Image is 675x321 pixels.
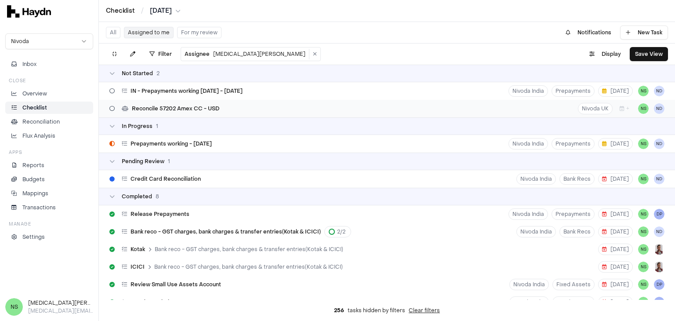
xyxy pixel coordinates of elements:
[5,231,93,243] a: Settings
[22,233,45,241] p: Settings
[638,279,649,290] button: NS
[508,138,548,150] button: Nivoda India
[638,226,649,237] button: NS
[654,139,664,149] button: ND
[156,193,159,200] span: 8
[654,244,664,255] button: JP Smit
[602,88,629,95] span: [DATE]
[155,246,343,253] span: Bank reco - GST charges, bank charges & transfer entries(Kotak & ICICI)
[22,118,60,126] p: Reconciliation
[22,190,48,197] p: Mappings
[602,140,629,147] span: [DATE]
[131,228,321,235] span: Bank reco - GST charges, bank charges & transfer entries(Kotak & ICICI)
[654,174,664,184] button: ND
[131,281,221,288] span: Review Small Use Assets Account
[516,173,556,185] button: Nivoda India
[602,228,629,235] span: [DATE]
[5,159,93,171] a: Reports
[22,204,56,212] p: Transactions
[508,85,548,97] button: Nivoda India
[638,209,649,219] span: NS
[654,103,664,114] span: ND
[552,208,595,220] button: Prepayments
[616,103,633,114] button: +
[602,211,629,218] span: [DATE]
[106,7,135,15] a: Checklist
[654,262,664,272] img: JP Smit
[99,300,675,321] div: tasks hidden by filters
[638,297,649,307] button: NS
[654,86,664,96] button: ND
[131,140,212,147] span: Prepayments working - [DATE]
[516,226,556,237] button: Nivoda India
[131,263,145,270] span: ICICI
[5,201,93,214] a: Transactions
[630,47,668,61] button: Save View
[132,105,219,112] span: Reconcile 57202 Amex CC - USD
[638,139,649,149] button: NS
[22,90,47,98] p: Overview
[620,26,668,40] button: New Task
[131,88,243,95] span: IN - Prepayments working [DATE] - [DATE]
[552,296,595,308] button: Fixed Assets
[584,47,626,61] button: Display
[638,103,649,114] button: NS
[7,5,51,18] img: svg+xml,%3c
[552,85,595,97] button: Prepayments
[9,221,31,227] h3: Manage
[638,244,649,255] span: NS
[168,158,170,165] span: 1
[509,296,549,308] button: Nivoda India
[28,299,93,307] h3: [MEDICAL_DATA][PERSON_NAME]
[5,187,93,200] a: Mappings
[131,211,189,218] span: Release Prepayments
[654,279,664,290] span: DP
[9,149,22,156] h3: Apps
[654,226,664,237] button: ND
[156,70,160,77] span: 2
[22,132,55,140] p: Flux Analysis
[131,246,145,253] span: Kotak
[602,263,629,270] span: [DATE]
[598,226,633,237] button: [DATE]
[654,209,664,219] button: DP
[28,307,93,315] p: [MEDICAL_DATA][EMAIL_ADDRESS][DOMAIN_NAME]
[150,7,172,15] span: [DATE]
[5,102,93,114] a: Checklist
[509,279,549,290] button: Nivoda India
[22,104,47,112] p: Checklist
[124,27,174,38] button: Assigned to me
[5,58,93,70] button: Inbox
[654,297,664,307] button: DP
[185,51,210,58] span: Assignee
[5,298,23,316] span: NS
[5,130,93,142] a: Flux Analysis
[122,70,153,77] span: Not Started
[559,226,595,237] button: Bank Recs
[602,175,629,182] span: [DATE]
[156,123,158,130] span: 1
[638,262,649,272] button: NS
[131,299,176,306] span: Run depreciation
[154,263,343,270] span: Bank reco - GST charges, bank charges & transfer entries(Kotak & ICICI)
[5,173,93,186] a: Budgets
[22,161,44,169] p: Reports
[177,27,221,38] button: For my review
[5,88,93,100] a: Overview
[638,86,649,96] button: NS
[602,246,629,253] span: [DATE]
[602,299,629,306] span: [DATE]
[598,296,633,308] button: [DATE]
[598,244,633,255] button: [DATE]
[22,60,36,68] span: Inbox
